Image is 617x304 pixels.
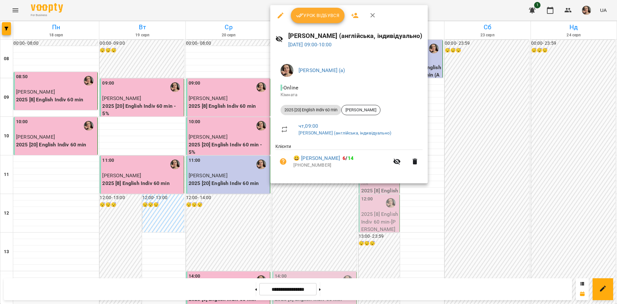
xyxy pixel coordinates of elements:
a: чт , 09:00 [299,123,318,129]
span: - Online [281,85,300,91]
h6: [PERSON_NAME] (англійська, індивідуально) [288,31,423,41]
div: [PERSON_NAME] [341,105,380,115]
img: aaa0aa5797c5ce11638e7aad685b53dd.jpeg [281,64,293,77]
a: [PERSON_NAME] (а) [299,67,345,73]
b: / [343,155,353,161]
span: 2025 [20] English Indiv 60 min [281,107,341,113]
span: [PERSON_NAME] [342,107,380,113]
p: [PHONE_NUMBER] [293,162,389,169]
a: [PERSON_NAME] (англійська, індивідуально) [299,130,391,135]
p: Кімната [281,92,417,98]
button: Урок відбувся [291,8,345,23]
a: [DATE] 09:00-10:00 [288,41,332,48]
button: Візит ще не сплачено. Додати оплату? [275,154,291,169]
a: 😀 [PERSON_NAME] [293,154,340,162]
ul: Клієнти [275,143,423,175]
span: 6 [343,155,345,161]
span: 14 [348,155,353,161]
span: Урок відбувся [296,12,340,19]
